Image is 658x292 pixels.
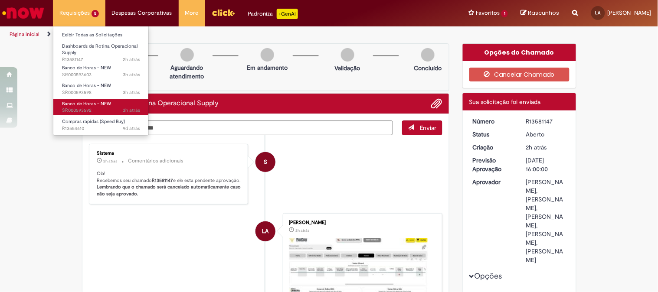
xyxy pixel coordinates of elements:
p: Concluído [414,64,442,72]
a: Aberto SR000593603 : Banco de Horas - NEW [53,63,149,79]
img: ServiceNow [1,4,46,22]
span: LA [262,221,269,242]
ul: Trilhas de página [7,26,432,42]
h2: Dashboards de Rotina Operacional Supply Histórico de tíquete [89,100,219,107]
time: 30/09/2025 12:02:32 [104,159,118,164]
button: Cancelar Chamado [469,68,570,81]
p: Aguardando atendimento [166,63,208,81]
a: Aberto R13581147 : Dashboards de Rotina Operacional Supply [53,42,149,60]
div: Opções do Chamado [463,44,576,61]
b: R13581147 [152,177,174,184]
a: Exibir Todas as Solicitações [53,30,149,40]
span: 2h atrás [295,228,309,233]
span: Despesas Corporativas [112,9,172,17]
span: R13581147 [62,56,140,63]
a: Rascunhos [521,9,560,17]
span: 2h atrás [526,143,547,151]
button: Adicionar anexos [431,98,442,109]
textarea: Digite sua mensagem aqui... [89,120,393,135]
span: Enviar [420,124,437,132]
div: Leticia Vitoria Santos Alencar [255,221,275,241]
span: LA [596,10,601,16]
time: 30/09/2025 10:39:31 [123,71,140,78]
span: Requisições [59,9,90,17]
div: Padroniza [248,9,298,19]
p: +GenAi [277,9,298,19]
span: 9d atrás [123,125,140,132]
p: Em andamento [247,63,288,72]
dt: Previsão Aprovação [466,156,520,173]
span: Compras rápidas (Speed Buy) [62,118,125,125]
span: [PERSON_NAME] [608,9,651,16]
span: S [264,152,267,172]
small: Comentários adicionais [128,157,184,165]
span: More [185,9,199,17]
span: 2h atrás [104,159,118,164]
div: [DATE] 16:00:00 [526,156,566,173]
time: 30/09/2025 12:02:18 [526,143,547,151]
span: Favoritos [476,9,500,17]
img: click_logo_yellow_360x200.png [212,6,235,19]
div: System [255,152,275,172]
ul: Requisições [53,26,149,136]
a: Aberto SR000593598 : Banco de Horas - NEW [53,81,149,97]
div: Sistema [97,151,242,156]
dt: Criação [466,143,520,152]
span: Rascunhos [528,9,560,17]
img: img-circle-grey.png [180,48,194,62]
span: 3h atrás [123,71,140,78]
dt: Aprovador [466,178,520,186]
span: Sua solicitação foi enviada [469,98,541,106]
span: 3h atrás [123,107,140,114]
div: 30/09/2025 12:02:18 [526,143,566,152]
span: 1 [501,10,508,17]
span: SR000593598 [62,89,140,96]
span: 2h atrás [123,56,140,63]
dt: Status [466,130,520,139]
img: img-circle-grey.png [341,48,354,62]
dt: Número [466,117,520,126]
div: [PERSON_NAME], [PERSON_NAME], [PERSON_NAME], [PERSON_NAME], [PERSON_NAME] [526,178,566,264]
button: Enviar [402,120,442,135]
img: img-circle-grey.png [261,48,274,62]
a: Página inicial [10,31,39,38]
time: 22/09/2025 11:31:11 [123,125,140,132]
span: 3h atrás [123,89,140,96]
span: 5 [92,10,99,17]
a: Aberto R13554610 : Compras rápidas (Speed Buy) [53,117,149,133]
b: Lembrando que o chamado será cancelado automaticamente caso não seja aprovado. [97,184,242,197]
div: Aberto [526,130,566,139]
img: img-circle-grey.png [421,48,435,62]
span: SR000593603 [62,71,140,78]
p: Validação [335,64,360,72]
div: R13581147 [526,117,566,126]
div: [PERSON_NAME] [289,220,433,225]
time: 30/09/2025 10:35:49 [123,89,140,96]
span: SR000593592 [62,107,140,114]
span: Dashboards de Rotina Operacional Supply [62,43,137,56]
span: R13554610 [62,125,140,132]
a: Aberto SR000593592 : Banco de Horas - NEW [53,99,149,115]
time: 30/09/2025 12:02:14 [295,228,309,233]
p: Olá! Recebemos seu chamado e ele esta pendente aprovação. [97,170,242,198]
span: Banco de Horas - NEW [62,65,111,71]
span: Banco de Horas - NEW [62,82,111,89]
time: 30/09/2025 10:31:31 [123,107,140,114]
span: Banco de Horas - NEW [62,101,111,107]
